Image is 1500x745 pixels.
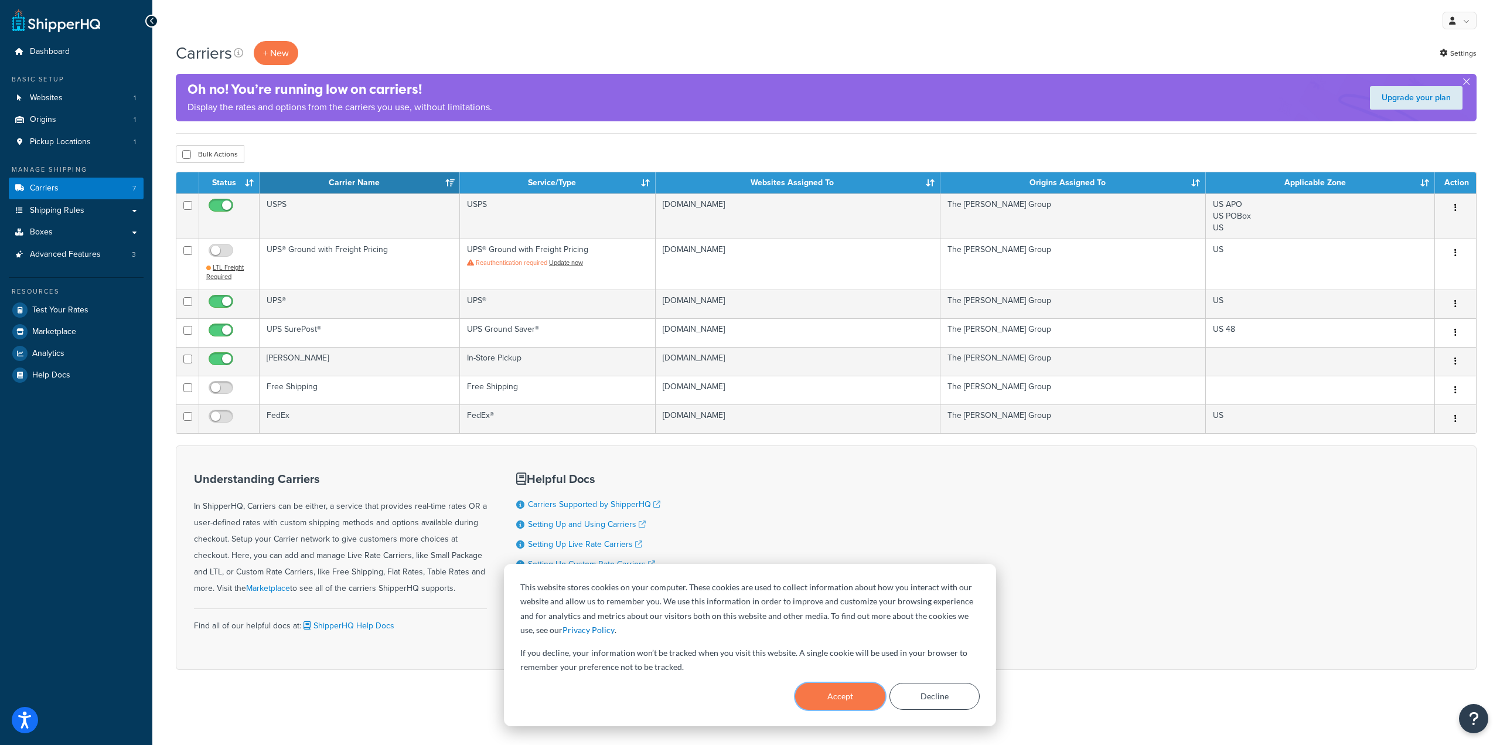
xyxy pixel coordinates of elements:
[562,623,615,638] a: Privacy Policy
[476,258,547,267] span: Reauthentication required
[940,404,1206,433] td: The [PERSON_NAME] Group
[9,244,144,266] li: Advanced Features
[194,608,487,634] div: Find all of our helpful docs at:
[940,318,1206,347] td: The [PERSON_NAME] Group
[132,250,136,260] span: 3
[176,145,244,163] button: Bulk Actions
[260,318,460,347] td: UPS SurePost®
[9,222,144,243] a: Boxes
[9,343,144,364] a: Analytics
[656,172,940,193] th: Websites Assigned To: activate to sort column ascending
[940,172,1206,193] th: Origins Assigned To: activate to sort column ascending
[176,42,232,64] h1: Carriers
[32,349,64,359] span: Analytics
[460,318,656,347] td: UPS Ground Saver®
[9,178,144,199] li: Carriers
[460,172,656,193] th: Service/Type: activate to sort column ascending
[9,131,144,153] li: Pickup Locations
[187,99,492,115] p: Display the rates and options from the carriers you use, without limitations.
[520,646,980,675] p: If you decline, your information won’t be tracked when you visit this website. A single cookie wi...
[30,47,70,57] span: Dashboard
[1370,86,1462,110] a: Upgrade your plan
[1206,193,1435,239] td: US APO US POBox US
[460,404,656,433] td: FedEx®
[32,370,70,380] span: Help Docs
[460,347,656,376] td: In-Store Pickup
[9,41,144,63] a: Dashboard
[30,250,101,260] span: Advanced Features
[460,376,656,404] td: Free Shipping
[656,290,940,318] td: [DOMAIN_NAME]
[516,472,669,485] h3: Helpful Docs
[1206,404,1435,433] td: US
[30,183,59,193] span: Carriers
[9,109,144,131] a: Origins 1
[254,41,298,65] button: + New
[30,227,53,237] span: Boxes
[940,193,1206,239] td: The [PERSON_NAME] Group
[30,137,91,147] span: Pickup Locations
[9,287,144,297] div: Resources
[32,327,76,337] span: Marketplace
[260,290,460,318] td: UPS®
[199,172,260,193] th: Status: activate to sort column ascending
[301,620,394,632] a: ShipperHQ Help Docs
[194,472,487,597] div: In ShipperHQ, Carriers can be either, a service that provides real-time rates OR a user-defined r...
[9,109,144,131] li: Origins
[9,178,144,199] a: Carriers 7
[134,137,136,147] span: 1
[1206,239,1435,289] td: US
[460,193,656,239] td: USPS
[460,239,656,289] td: UPS® Ground with Freight Pricing
[134,93,136,103] span: 1
[194,472,487,485] h3: Understanding Carriers
[528,538,642,550] a: Setting Up Live Rate Carriers
[9,321,144,342] a: Marketplace
[528,518,646,530] a: Setting Up and Using Carriers
[940,347,1206,376] td: The [PERSON_NAME] Group
[9,74,144,84] div: Basic Setup
[795,683,885,710] button: Accept
[549,258,583,267] a: Update now
[656,318,940,347] td: [DOMAIN_NAME]
[889,683,980,710] button: Decline
[940,239,1206,289] td: The [PERSON_NAME] Group
[12,9,100,32] a: ShipperHQ Home
[1206,172,1435,193] th: Applicable Zone: activate to sort column ascending
[32,305,88,315] span: Test Your Rates
[504,564,996,726] div: Cookie banner
[520,580,980,638] p: This website stores cookies on your computer. These cookies are used to collect information about...
[656,239,940,289] td: [DOMAIN_NAME]
[260,347,460,376] td: [PERSON_NAME]
[30,115,56,125] span: Origins
[656,376,940,404] td: [DOMAIN_NAME]
[528,498,660,511] a: Carriers Supported by ShipperHQ
[1459,704,1488,733] button: Open Resource Center
[9,244,144,266] a: Advanced Features 3
[1206,290,1435,318] td: US
[260,172,460,193] th: Carrier Name: activate to sort column ascending
[940,376,1206,404] td: The [PERSON_NAME] Group
[656,193,940,239] td: [DOMAIN_NAME]
[9,200,144,222] a: Shipping Rules
[187,80,492,99] h4: Oh no! You’re running low on carriers!
[30,206,84,216] span: Shipping Rules
[260,376,460,404] td: Free Shipping
[940,290,1206,318] td: The [PERSON_NAME] Group
[9,300,144,321] a: Test Your Rates
[656,347,940,376] td: [DOMAIN_NAME]
[9,131,144,153] a: Pickup Locations 1
[132,183,136,193] span: 7
[9,87,144,109] li: Websites
[260,404,460,433] td: FedEx
[260,193,460,239] td: USPS
[528,558,655,570] a: Setting Up Custom Rate Carriers
[134,115,136,125] span: 1
[246,582,290,594] a: Marketplace
[9,165,144,175] div: Manage Shipping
